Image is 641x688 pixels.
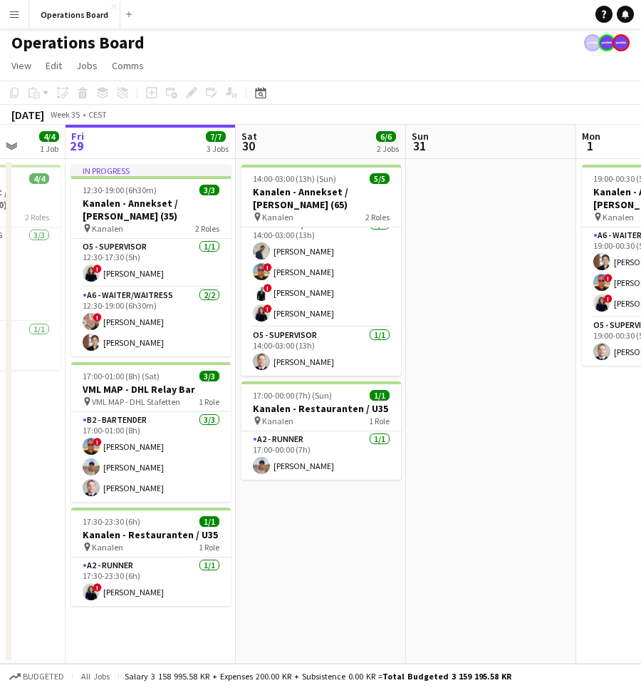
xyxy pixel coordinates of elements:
span: 1/1 [370,390,390,401]
span: 12:30-19:00 (6h30m) [83,185,157,195]
h3: Kanalen - Restauranten / U35 [71,528,231,541]
span: Budgeted [23,672,64,682]
a: Edit [40,56,68,75]
span: Mon [582,130,600,143]
div: In progress [71,165,231,176]
app-card-role: O5 - SUPERVISOR1/114:00-03:00 (13h)[PERSON_NAME] [241,327,401,376]
button: Budgeted [7,669,66,684]
span: Kanalen [92,542,123,553]
app-job-card: 14:00-03:00 (13h) (Sun)5/5Kanalen - Annekset / [PERSON_NAME] (65) Kanalen2 RolesA6 - WAITER/WAITR... [241,165,401,376]
span: VML MAP - DHL Stafetten [92,396,180,407]
span: Fri [71,130,84,143]
span: 1/1 [199,516,219,527]
h1: Operations Board [11,32,145,53]
button: Operations Board [29,1,120,29]
app-card-role: A2 - RUNNER1/117:00-00:00 (7h)[PERSON_NAME] [241,431,401,480]
h3: Kanalen - Restauranten / U35 [241,402,401,415]
span: ! [264,304,272,313]
span: Edit [46,59,62,72]
span: Kanalen [262,212,293,222]
span: ! [604,274,613,282]
app-card-role: A6 - WAITER/WAITRESS4/414:00-03:00 (13h)[PERSON_NAME]![PERSON_NAME]![PERSON_NAME]![PERSON_NAME] [241,217,401,327]
span: 2 Roles [25,212,49,222]
span: 2 Roles [365,212,390,222]
span: View [11,59,31,72]
span: 1 Role [199,396,219,407]
a: Comms [106,56,150,75]
span: 17:00-01:00 (8h) (Sat) [83,371,160,381]
span: Kanalen [603,212,634,222]
app-job-card: In progress12:30-19:00 (6h30m)3/3Kanalen - Annekset / [PERSON_NAME] (35) Kanalen2 RolesO5 - SUPER... [71,165,231,356]
span: ! [264,263,272,272]
span: 1 Role [199,542,219,553]
span: Sat [241,130,257,143]
span: 2 Roles [195,223,219,234]
span: ! [93,583,102,592]
span: ! [604,294,613,303]
app-user-avatar: Support Team [584,34,601,51]
div: CEST [88,109,107,120]
app-card-role: A2 - RUNNER1/117:30-23:30 (6h)![PERSON_NAME] [71,558,231,606]
app-user-avatar: Support Team [598,34,615,51]
span: Total Budgeted 3 159 195.58 KR [382,671,511,682]
h3: VML MAP - DHL Relay Bar [71,383,231,396]
span: 30 [239,138,257,154]
span: 31 [410,138,429,154]
span: ! [264,284,272,292]
span: 5/5 [370,173,390,184]
span: ! [93,313,102,322]
app-card-role: B2 - BARTENDER3/317:00-01:00 (8h)![PERSON_NAME][PERSON_NAME][PERSON_NAME] [71,412,231,502]
div: Salary 3 158 995.58 KR + Expenses 200.00 KR + Subsistence 0.00 KR = [125,671,511,682]
span: 17:30-23:30 (6h) [83,516,140,527]
app-card-role: A6 - WAITER/WAITRESS2/212:30-19:00 (6h30m)![PERSON_NAME][PERSON_NAME] [71,287,231,356]
span: Comms [112,59,144,72]
div: 2 Jobs [377,143,399,154]
span: 6/6 [376,131,396,142]
span: Jobs [76,59,98,72]
span: 7/7 [206,131,226,142]
span: 4/4 [29,173,49,184]
span: ! [93,438,102,446]
app-job-card: 17:00-01:00 (8h) (Sat)3/3VML MAP - DHL Relay Bar VML MAP - DHL Stafetten1 RoleB2 - BARTENDER3/317... [71,362,231,502]
span: 3/3 [199,371,219,381]
span: Sun [412,130,429,143]
span: Kanalen [92,223,123,234]
app-card-role: O5 - SUPERVISOR1/112:30-17:30 (5h)![PERSON_NAME] [71,239,231,287]
app-user-avatar: Support Team [613,34,630,51]
span: 17:00-00:00 (7h) (Sun) [253,390,332,401]
app-job-card: 17:00-00:00 (7h) (Sun)1/1Kanalen - Restauranten / U35 Kanalen1 RoleA2 - RUNNER1/117:00-00:00 (7h)... [241,381,401,480]
app-job-card: 17:30-23:30 (6h)1/1Kanalen - Restauranten / U35 Kanalen1 RoleA2 - RUNNER1/117:30-23:30 (6h)![PERS... [71,508,231,606]
span: 3/3 [199,185,219,195]
span: ! [93,265,102,273]
span: Kanalen [262,416,293,426]
span: 1 Role [369,416,390,426]
h3: Kanalen - Annekset / [PERSON_NAME] (35) [71,197,231,222]
span: Week 35 [47,109,83,120]
div: [DATE] [11,108,44,122]
a: View [6,56,37,75]
h3: Kanalen - Annekset / [PERSON_NAME] (65) [241,185,401,211]
a: Jobs [71,56,103,75]
div: 1 Job [40,143,58,154]
span: 29 [69,138,84,154]
span: 14:00-03:00 (13h) (Sun) [253,173,336,184]
span: 1 [580,138,600,154]
span: All jobs [78,671,113,682]
span: 4/4 [39,131,59,142]
div: 3 Jobs [207,143,229,154]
